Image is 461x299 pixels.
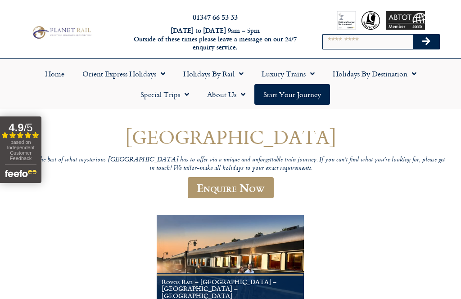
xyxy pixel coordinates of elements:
[5,63,456,105] nav: Menu
[14,126,447,147] h1: [GEOGRAPHIC_DATA]
[193,12,238,22] a: 01347 66 53 33
[73,63,174,84] a: Orient Express Holidays
[131,84,198,105] a: Special Trips
[125,27,305,52] h6: [DATE] to [DATE] 9am – 5pm Outside of these times please leave a message on our 24/7 enquiry serv...
[174,63,253,84] a: Holidays by Rail
[188,177,274,198] a: Enquire Now
[324,63,425,84] a: Holidays by Destination
[30,25,93,40] img: Planet Rail Train Holidays Logo
[413,35,439,49] button: Search
[198,84,254,105] a: About Us
[254,84,330,105] a: Start your Journey
[253,63,324,84] a: Luxury Trains
[14,156,447,173] p: Explore the best of what mysterious [GEOGRAPHIC_DATA] has to offer via a unique and unforgettable...
[36,63,73,84] a: Home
